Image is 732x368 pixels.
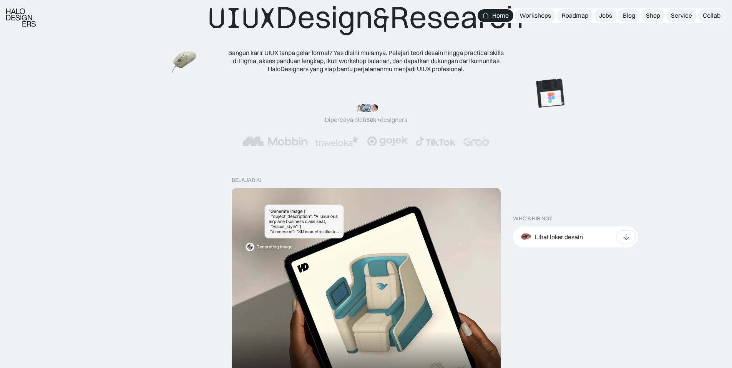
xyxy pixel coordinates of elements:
[478,9,513,22] a: Home
[594,9,617,22] a: Jobs
[520,12,551,20] div: Workshops
[513,215,552,222] div: WHO’S HIRING?
[557,9,593,22] a: Roadmap
[671,12,692,20] div: Service
[515,9,556,22] a: Workshops
[562,12,588,20] div: Roadmap
[535,233,583,241] div: Lihat loker desain
[599,12,612,20] div: Jobs
[366,116,380,123] span: 50k+
[703,12,720,20] div: Collab
[646,12,660,20] div: Shop
[325,116,407,124] div: Dipercaya oleh designers
[698,9,725,22] a: Collab
[618,9,640,22] a: Blog
[232,177,261,183] div: belajar ai
[666,9,697,22] a: Service
[492,12,509,20] div: Home
[623,12,635,20] div: Blog
[641,9,665,22] a: Shop
[228,49,505,73] div: Bangun karir UIUX tanpa gelar formal? Yas disini mulainya. Pelajari teori desain hingga practical...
